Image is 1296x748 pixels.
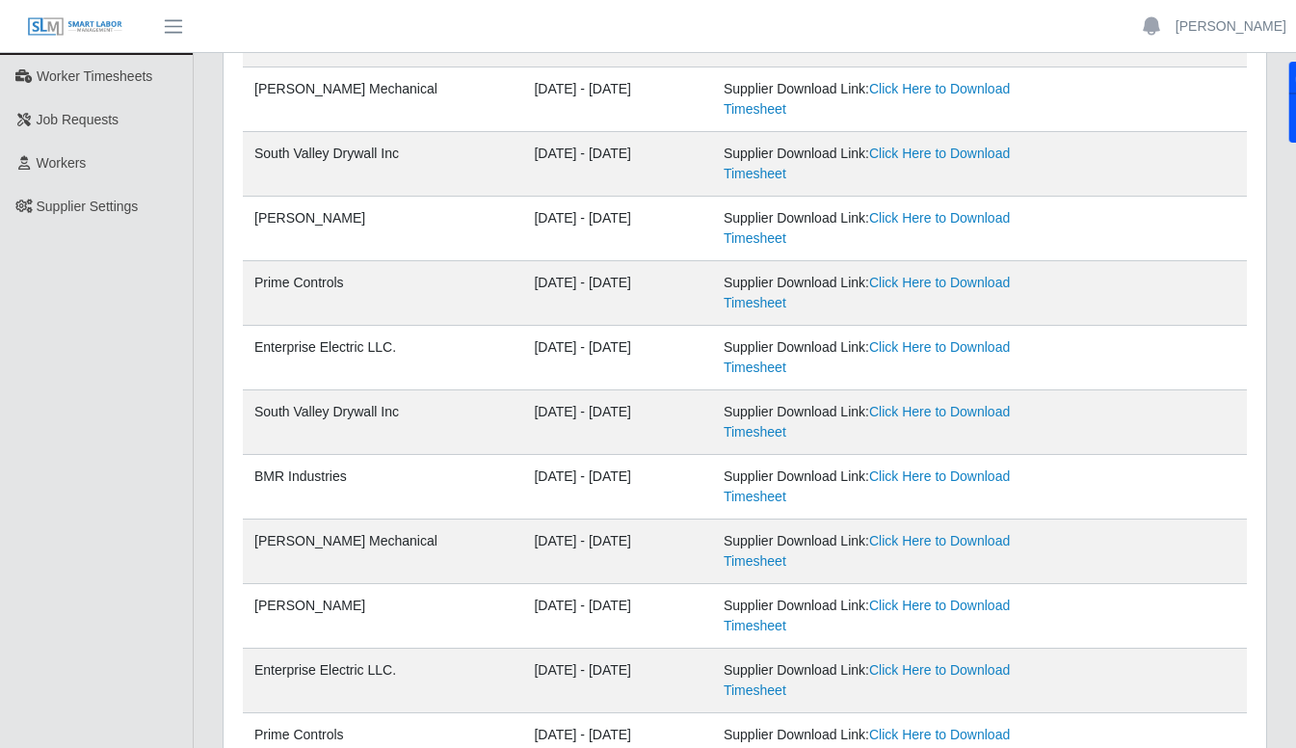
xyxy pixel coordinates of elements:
[522,67,698,132] td: [DATE] - [DATE]
[522,132,698,197] td: [DATE] - [DATE]
[243,326,522,390] td: Enterprise Electric LLC.
[522,649,698,713] td: [DATE] - [DATE]
[522,584,698,649] td: [DATE] - [DATE]
[724,660,1045,701] div: Supplier Download Link:
[522,455,698,520] td: [DATE] - [DATE]
[522,326,698,390] td: [DATE] - [DATE]
[243,197,522,261] td: [PERSON_NAME]
[724,596,1045,636] div: Supplier Download Link:
[243,132,522,197] td: South Valley Drywall Inc
[37,155,87,171] span: Workers
[243,67,522,132] td: [PERSON_NAME] Mechanical
[724,144,1045,184] div: Supplier Download Link:
[724,273,1045,313] div: Supplier Download Link:
[1176,16,1286,37] a: [PERSON_NAME]
[27,16,123,38] img: SLM Logo
[522,390,698,455] td: [DATE] - [DATE]
[243,584,522,649] td: [PERSON_NAME]
[522,261,698,326] td: [DATE] - [DATE]
[37,199,139,214] span: Supplier Settings
[522,197,698,261] td: [DATE] - [DATE]
[724,467,1045,507] div: Supplier Download Link:
[243,649,522,713] td: Enterprise Electric LLC.
[243,520,522,584] td: [PERSON_NAME] Mechanical
[243,455,522,520] td: BMR Industries
[37,68,152,84] span: Worker Timesheets
[724,337,1045,378] div: Supplier Download Link:
[724,79,1045,120] div: Supplier Download Link:
[243,261,522,326] td: Prime Controls
[522,520,698,584] td: [DATE] - [DATE]
[724,402,1045,442] div: Supplier Download Link:
[243,390,522,455] td: South Valley Drywall Inc
[37,112,119,127] span: Job Requests
[724,531,1045,572] div: Supplier Download Link:
[724,208,1045,249] div: Supplier Download Link:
